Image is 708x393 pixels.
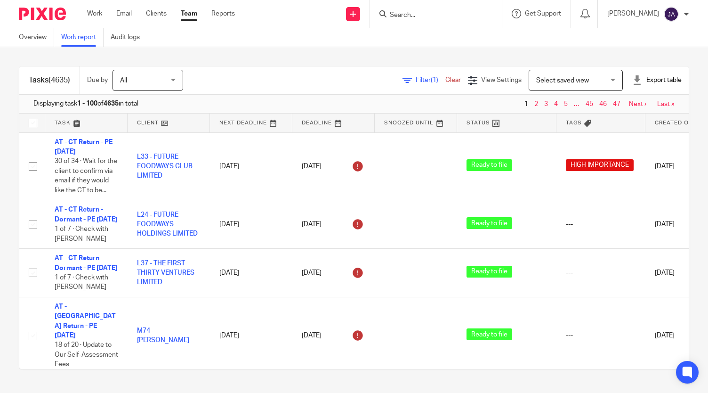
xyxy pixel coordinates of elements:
[467,266,512,278] span: Ready to file
[55,158,117,194] span: 30 of 34 · Wait for the client to confirm via email if they would like the CT to be...
[55,206,118,222] a: AT - CT Return - Dormant - PE [DATE]
[522,98,531,110] span: 1
[55,226,108,242] span: 1 of 7 · Check with [PERSON_NAME]
[554,101,558,107] a: 4
[544,101,548,107] a: 3
[566,331,636,340] div: ---
[467,159,512,171] span: Ready to file
[431,77,438,83] span: (1)
[566,268,636,278] div: ---
[137,154,193,180] a: L33 - FUTURE FOODWAYS CLUB LIMITED
[29,75,70,85] h1: Tasks
[87,75,108,85] p: Due by
[566,159,634,171] span: HIGH IMPORTANCE
[302,328,365,343] div: [DATE]
[211,9,235,18] a: Reports
[137,260,194,286] a: L37 - THE FIRST THIRTY VENTURES LIMITED
[55,139,113,155] a: AT - CT Return - PE [DATE]
[137,212,198,237] a: L24 - FUTURE FOODWAYS HOLDINGS LIMITED
[181,9,197,18] a: Team
[613,101,620,107] a: 47
[534,101,538,107] a: 2
[657,101,675,107] a: Last »
[302,159,365,174] div: [DATE]
[416,77,445,83] span: Filter
[302,217,365,232] div: [DATE]
[210,200,292,249] td: [DATE]
[55,255,118,271] a: AT - CT Return - Dormant - PE [DATE]
[120,77,127,84] span: All
[564,101,568,107] a: 5
[210,249,292,297] td: [DATE]
[467,328,512,340] span: Ready to file
[586,101,593,107] a: 45
[19,28,54,47] a: Overview
[571,98,582,110] span: …
[481,77,522,83] span: View Settings
[77,100,97,107] b: 1 - 100
[19,8,66,20] img: Pixie
[607,9,659,18] p: [PERSON_NAME]
[445,77,461,83] a: Clear
[467,217,512,229] span: Ready to file
[566,220,636,229] div: ---
[389,11,474,20] input: Search
[87,9,102,18] a: Work
[522,100,675,108] nav: pager
[525,10,561,17] span: Get Support
[61,28,104,47] a: Work report
[210,297,292,375] td: [DATE]
[104,100,119,107] b: 4635
[210,132,292,200] td: [DATE]
[629,101,646,107] a: Next ›
[632,75,682,85] div: Export table
[536,77,589,84] span: Select saved view
[566,120,582,125] span: Tags
[146,9,167,18] a: Clients
[116,9,132,18] a: Email
[664,7,679,22] img: svg%3E
[55,274,108,291] span: 1 of 7 · Check with [PERSON_NAME]
[599,101,607,107] a: 46
[137,327,189,344] a: M74 - [PERSON_NAME]
[33,99,138,108] span: Displaying task of in total
[48,76,70,84] span: (4635)
[55,303,116,339] a: AT - [GEOGRAPHIC_DATA] Return - PE [DATE]
[302,265,365,280] div: [DATE]
[111,28,147,47] a: Audit logs
[55,342,118,368] span: 18 of 20 · Update to Our Self-Assessment Fees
